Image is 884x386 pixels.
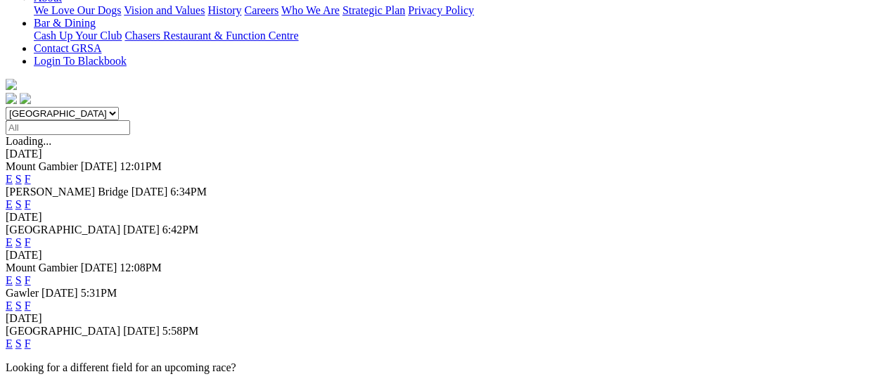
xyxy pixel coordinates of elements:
a: S [15,198,22,210]
a: E [6,300,13,311]
span: [PERSON_NAME] Bridge [6,186,129,198]
img: logo-grsa-white.png [6,79,17,90]
a: Cash Up Your Club [34,30,122,41]
a: E [6,274,13,286]
span: [DATE] [123,325,160,337]
a: E [6,173,13,185]
a: History [207,4,241,16]
a: S [15,300,22,311]
span: [DATE] [41,287,78,299]
span: [GEOGRAPHIC_DATA] [6,224,120,236]
a: F [25,300,31,311]
img: twitter.svg [20,93,31,104]
span: 6:42PM [162,224,199,236]
a: E [6,236,13,248]
a: Privacy Policy [408,4,474,16]
a: Vision and Values [124,4,205,16]
a: E [6,337,13,349]
a: S [15,173,22,185]
a: Bar & Dining [34,17,96,29]
a: We Love Our Dogs [34,4,121,16]
a: Chasers Restaurant & Function Centre [124,30,298,41]
a: Who We Are [281,4,340,16]
a: S [15,274,22,286]
div: [DATE] [6,312,878,325]
span: 12:01PM [120,160,162,172]
a: F [25,236,31,248]
span: Loading... [6,135,51,147]
a: E [6,198,13,210]
div: About [34,4,878,17]
div: [DATE] [6,148,878,160]
img: facebook.svg [6,93,17,104]
span: 12:08PM [120,262,162,274]
a: S [15,236,22,248]
span: Mount Gambier [6,160,78,172]
a: Strategic Plan [342,4,405,16]
span: [DATE] [132,186,168,198]
span: [DATE] [81,262,117,274]
span: [DATE] [123,224,160,236]
span: 5:31PM [81,287,117,299]
span: 5:58PM [162,325,199,337]
a: Contact GRSA [34,42,101,54]
a: F [25,198,31,210]
div: Bar & Dining [34,30,878,42]
p: Looking for a different field for an upcoming race? [6,361,878,374]
a: F [25,173,31,185]
input: Select date [6,120,130,135]
span: 6:34PM [170,186,207,198]
span: Mount Gambier [6,262,78,274]
div: [DATE] [6,249,878,262]
a: S [15,337,22,349]
span: Gawler [6,287,39,299]
a: Login To Blackbook [34,55,127,67]
a: F [25,274,31,286]
span: [DATE] [81,160,117,172]
div: [DATE] [6,211,878,224]
a: Careers [244,4,278,16]
span: [GEOGRAPHIC_DATA] [6,325,120,337]
a: F [25,337,31,349]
